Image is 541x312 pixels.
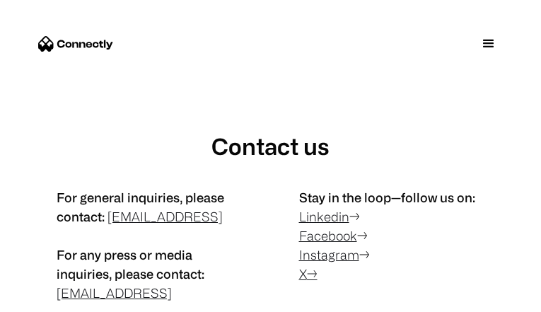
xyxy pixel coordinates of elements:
[211,133,330,160] h1: Contact us
[307,267,318,281] a: →
[299,229,357,243] a: Facebook
[14,286,85,307] aside: Language selected: English
[299,248,359,262] a: Instagram
[467,23,510,65] div: menu
[57,190,224,224] span: For general inquiries, please contact:
[299,188,485,284] p: → → →
[57,286,172,300] a: [EMAIL_ADDRESS]
[57,248,204,281] span: For any press or media inquiries, please contact:
[31,33,113,54] a: home
[107,209,223,224] a: [EMAIL_ADDRESS]
[28,287,85,307] ul: Language list
[299,209,349,224] a: Linkedin
[299,190,475,204] span: Stay in the loop—follow us on:
[299,267,307,281] a: X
